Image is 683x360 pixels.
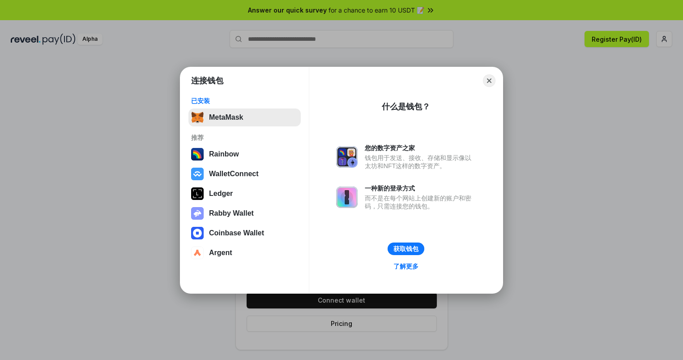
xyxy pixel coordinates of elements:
img: svg+xml,%3Csvg%20xmlns%3D%22http%3A%2F%2Fwww.w3.org%2F2000%2Fsvg%22%20fill%3D%22none%22%20viewBox... [336,146,358,168]
button: Argent [188,244,301,262]
img: svg+xml,%3Csvg%20xmlns%3D%22http%3A%2F%2Fwww.w3.org%2F2000%2Fsvg%22%20width%3D%2228%22%20height%3... [191,187,204,200]
img: svg+xml,%3Csvg%20width%3D%2228%22%20height%3D%2228%22%20viewBox%3D%220%200%2028%2028%22%20fill%3D... [191,227,204,239]
button: Close [483,74,495,87]
button: Ledger [188,185,301,203]
div: 钱包用于发送、接收、存储和显示像以太坊和NFT这样的数字资产。 [365,154,476,170]
img: svg+xml,%3Csvg%20xmlns%3D%22http%3A%2F%2Fwww.w3.org%2F2000%2Fsvg%22%20fill%3D%22none%22%20viewBox... [336,187,358,208]
div: Rabby Wallet [209,209,254,217]
button: Coinbase Wallet [188,224,301,242]
img: svg+xml,%3Csvg%20xmlns%3D%22http%3A%2F%2Fwww.w3.org%2F2000%2Fsvg%22%20fill%3D%22none%22%20viewBox... [191,207,204,220]
div: 而不是在每个网站上创建新的账户和密码，只需连接您的钱包。 [365,194,476,210]
img: svg+xml,%3Csvg%20fill%3D%22none%22%20height%3D%2233%22%20viewBox%3D%220%200%2035%2033%22%20width%... [191,111,204,124]
div: 了解更多 [393,262,418,270]
button: Rainbow [188,145,301,163]
a: 了解更多 [388,260,424,272]
h1: 连接钱包 [191,75,223,86]
div: 一种新的登录方式 [365,184,476,192]
div: WalletConnect [209,170,259,178]
div: MetaMask [209,113,243,121]
img: svg+xml,%3Csvg%20width%3D%22120%22%20height%3D%22120%22%20viewBox%3D%220%200%20120%20120%22%20fil... [191,148,204,160]
div: Coinbase Wallet [209,229,264,237]
div: Rainbow [209,150,239,158]
div: 您的数字资产之家 [365,144,476,152]
div: Ledger [209,190,233,198]
button: Rabby Wallet [188,204,301,222]
div: 获取钱包 [393,245,418,253]
div: 什么是钱包？ [382,101,430,112]
img: svg+xml,%3Csvg%20width%3D%2228%22%20height%3D%2228%22%20viewBox%3D%220%200%2028%2028%22%20fill%3D... [191,168,204,180]
div: 推荐 [191,134,298,142]
button: 获取钱包 [388,243,424,255]
button: WalletConnect [188,165,301,183]
div: Argent [209,249,232,257]
div: 已安装 [191,97,298,105]
img: svg+xml,%3Csvg%20width%3D%2228%22%20height%3D%2228%22%20viewBox%3D%220%200%2028%2028%22%20fill%3D... [191,247,204,259]
button: MetaMask [188,108,301,126]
